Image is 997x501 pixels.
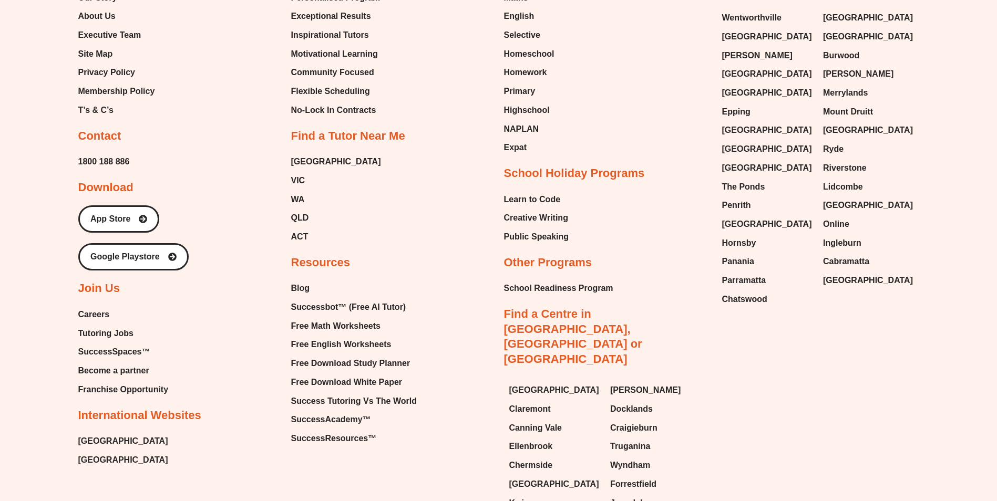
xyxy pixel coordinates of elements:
[291,102,376,118] span: No-Lock In Contracts
[722,85,812,101] span: [GEOGRAPHIC_DATA]
[509,439,553,454] span: Ellenbrook
[722,48,813,64] a: [PERSON_NAME]
[722,291,767,307] span: Chatswood
[504,307,642,366] a: Find a Centre in [GEOGRAPHIC_DATA], [GEOGRAPHIC_DATA] or [GEOGRAPHIC_DATA]
[78,326,169,341] a: Tutoring Jobs
[78,8,116,24] span: About Us
[291,83,370,99] span: Flexible Scheduling
[722,104,751,120] span: Epping
[291,255,351,270] h2: Resources
[78,344,150,360] span: SuccessSpaces™
[291,173,305,189] span: VIC
[291,337,417,352] a: Free English Worksheets
[722,179,765,195] span: The Ponds
[823,122,913,138] span: [GEOGRAPHIC_DATA]
[722,141,812,157] span: [GEOGRAPHIC_DATA]
[291,299,417,315] a: Successbot™ (Free AI Tutor)
[291,431,377,446] span: SuccessResources™
[78,180,133,195] h2: Download
[823,85,868,101] span: Merrylands
[291,393,417,409] span: Success Tutoring Vs The World
[78,326,133,341] span: Tutoring Jobs
[291,192,305,207] span: WA
[722,104,813,120] a: Epping
[291,356,417,371] a: Free Download Study Planner
[722,10,782,26] span: Wentworthville
[78,46,113,62] span: Site Map
[823,122,914,138] a: [GEOGRAPHIC_DATA]
[722,122,812,138] span: [GEOGRAPHIC_DATA]
[504,102,554,118] a: Highschool
[291,8,371,24] span: Exceptional Results
[291,192,381,207] a: WA
[823,235,914,251] a: Ingleburn
[823,141,914,157] a: Ryde
[291,412,371,427] span: SuccessAcademy™
[78,8,155,24] a: About Us
[509,476,600,492] a: [GEOGRAPHIC_DATA]
[291,229,309,245] span: ACT
[78,27,141,43] span: Executive Team
[722,216,813,232] a: [GEOGRAPHIC_DATA]
[823,254,914,269] a: Cabramatta
[509,401,600,417] a: Claremont
[291,65,374,80] span: Community Focused
[722,29,812,45] span: [GEOGRAPHIC_DATA]
[509,382,599,398] span: [GEOGRAPHIC_DATA]
[291,154,381,170] a: [GEOGRAPHIC_DATA]
[78,83,155,99] a: Membership Policy
[504,8,535,24] span: English
[823,29,913,45] span: [GEOGRAPHIC_DATA]
[509,420,562,436] span: Canning Vale
[722,235,813,251] a: Hornsby
[822,382,997,501] iframe: Chat Widget
[722,85,813,101] a: [GEOGRAPHIC_DATA]
[291,173,381,189] a: VIC
[291,299,406,315] span: Successbot™ (Free AI Tutor)
[78,433,168,449] span: [GEOGRAPHIC_DATA]
[610,420,701,436] a: Craigieburn
[291,280,310,296] span: Blog
[78,205,159,233] a: App Store
[823,216,914,232] a: Online
[610,457,650,473] span: Wyndham
[78,129,121,144] h2: Contact
[291,318,381,334] span: Free Math Worksheets
[78,363,169,379] a: Become a partner
[504,255,592,270] h2: Other Programs
[610,382,701,398] a: [PERSON_NAME]
[504,229,569,245] a: Public Speaking
[509,401,551,417] span: Claremont
[823,48,914,64] a: Burwood
[504,280,613,296] span: School Readiness Program
[722,273,766,288] span: Parramatta
[291,83,381,99] a: Flexible Scheduling
[504,210,568,226] span: Creative Writing
[78,65,155,80] a: Privacy Policy
[291,337,392,352] span: Free English Worksheets
[78,281,120,296] h2: Join Us
[504,102,550,118] span: Highschool
[610,439,650,454] span: Truganina
[291,280,417,296] a: Blog
[610,439,701,454] a: Truganina
[78,307,110,322] span: Careers
[291,27,369,43] span: Inspirational Tutors
[90,215,130,223] span: App Store
[823,66,893,82] span: [PERSON_NAME]
[504,121,554,137] a: NAPLAN
[504,65,547,80] span: Homework
[78,102,114,118] span: T’s & C’s
[504,210,569,226] a: Creative Writing
[78,363,149,379] span: Become a partner
[78,46,155,62] a: Site Map
[823,29,914,45] a: [GEOGRAPHIC_DATA]
[78,452,168,468] a: [GEOGRAPHIC_DATA]
[291,356,410,371] span: Free Download Study Planner
[722,235,756,251] span: Hornsby
[823,104,873,120] span: Mount Druitt
[722,197,751,213] span: Penrith
[509,457,600,473] a: Chermside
